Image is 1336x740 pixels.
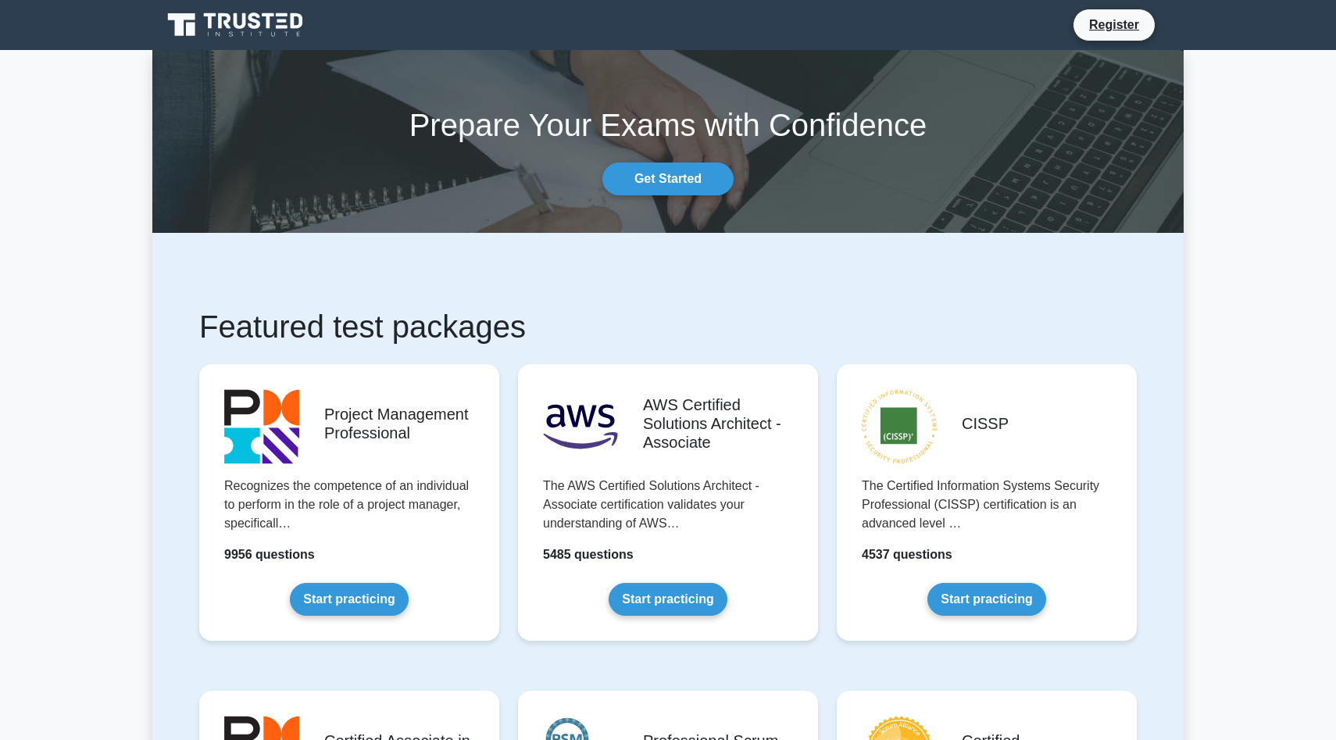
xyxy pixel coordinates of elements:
[290,583,408,616] a: Start practicing
[609,583,727,616] a: Start practicing
[152,106,1184,144] h1: Prepare Your Exams with Confidence
[602,163,734,195] a: Get Started
[1080,15,1148,34] a: Register
[199,308,1137,345] h1: Featured test packages
[927,583,1045,616] a: Start practicing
